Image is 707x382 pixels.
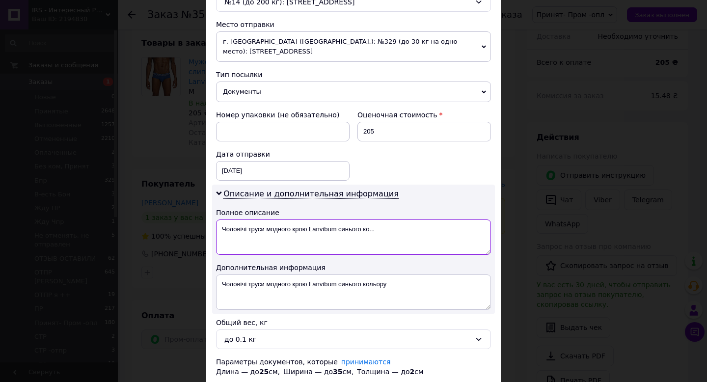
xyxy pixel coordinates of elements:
span: Тип посылки [216,71,262,79]
textarea: Чоловічі труси модного крою Lanvibum синього ко... [216,219,491,255]
a: принимаются [341,358,391,366]
span: Описание и дополнительная информация [223,189,399,199]
span: Место отправки [216,21,274,28]
div: Дополнительная информация [216,263,491,273]
span: 2 [409,368,414,376]
div: Оценочная стоимость [357,110,491,120]
span: 35 [333,368,342,376]
span: Документы [216,82,491,102]
textarea: Чоловічі труси модного крою Lanvibum синього кольору [216,274,491,310]
div: Дата отправки [216,149,350,159]
div: Параметры документов, которые Длина — до см, Ширина — до см, Толщина — до см [216,357,491,377]
div: Общий вес, кг [216,318,491,327]
span: 25 [259,368,269,376]
div: до 0.1 кг [224,334,471,345]
div: Полное описание [216,208,491,218]
div: Номер упаковки (не обязательно) [216,110,350,120]
span: г. [GEOGRAPHIC_DATA] ([GEOGRAPHIC_DATA].): №329 (до 30 кг на одно место): [STREET_ADDRESS] [216,31,491,62]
